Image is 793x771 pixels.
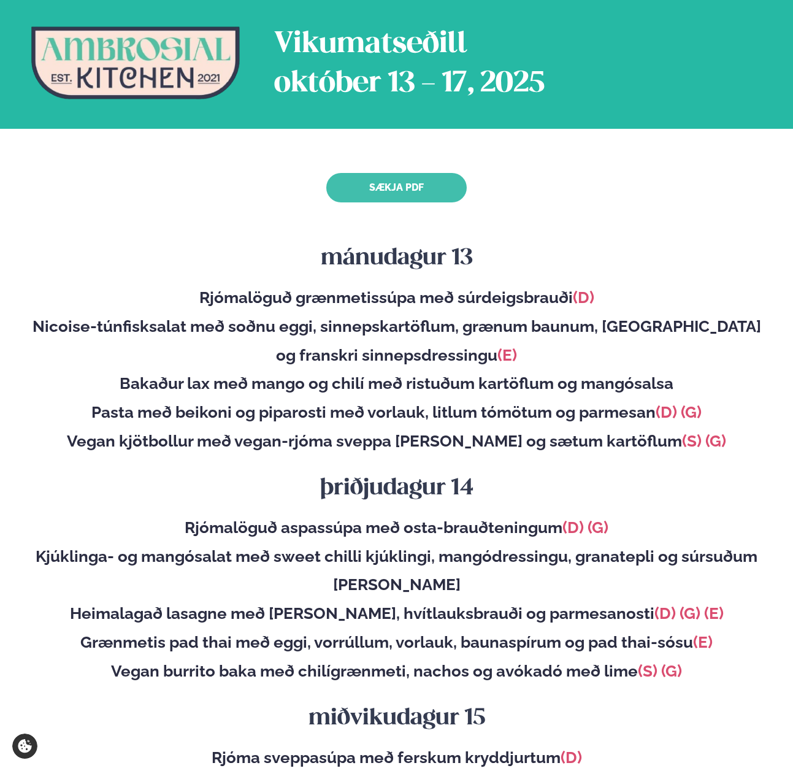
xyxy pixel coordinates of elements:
[682,432,726,450] span: (S) (G)
[638,662,682,680] span: (S) (G)
[274,64,545,104] div: október 13 - 17, 2025
[31,542,762,600] div: Kjúklinga- og mangósalat með sweet chilli kjúklingi, mangódressingu, granatepli og súrsuðum [PERS...
[326,173,467,202] a: Sækja PDF
[31,599,762,628] div: Heimalagað lasagne með [PERSON_NAME], hvítlauksbrauði og parmesanosti
[693,633,713,651] span: (E)
[654,604,724,623] span: (D) (G) (E)
[31,657,762,686] div: Vegan burrito baka með chilígrænmeti, nachos og avókadó með lime
[31,474,762,504] h3: þriðjudagur 14
[31,704,762,734] h3: miðvikudagur 15
[561,748,582,767] span: (D)
[274,25,545,64] div: Vikumatseðill
[31,513,762,542] div: Rjómalöguð aspassúpa með osta-brauðteningum
[573,288,594,307] span: (D)
[497,346,517,364] span: (E)
[31,398,762,427] div: Pasta með beikoni og piparosti með vorlauk, litlum tómötum og parmesan
[31,628,762,657] div: Grænmetis pad thai með eggi, vorrúllum, vorlauk, baunaspírum og pad thai-sósu
[31,283,762,312] div: Rjómalöguð grænmetissúpa með súrdeigsbrauði
[31,427,762,456] div: Vegan kjötbollur með vegan-rjóma sveppa [PERSON_NAME] og sætum kartöflum
[31,312,762,370] div: Nicoise-túnfisksalat með soðnu eggi, sinnepskartöflum, grænum baunum, [GEOGRAPHIC_DATA] og fransk...
[31,369,762,398] div: Bakaður lax með mango og chilí með ristuðum kartöflum og mangósalsa
[656,403,702,421] span: (D) (G)
[31,244,762,274] h3: mánudagur 13
[12,734,37,759] a: Cookie settings
[31,26,240,99] img: Logo
[562,518,608,537] span: (D) (G)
